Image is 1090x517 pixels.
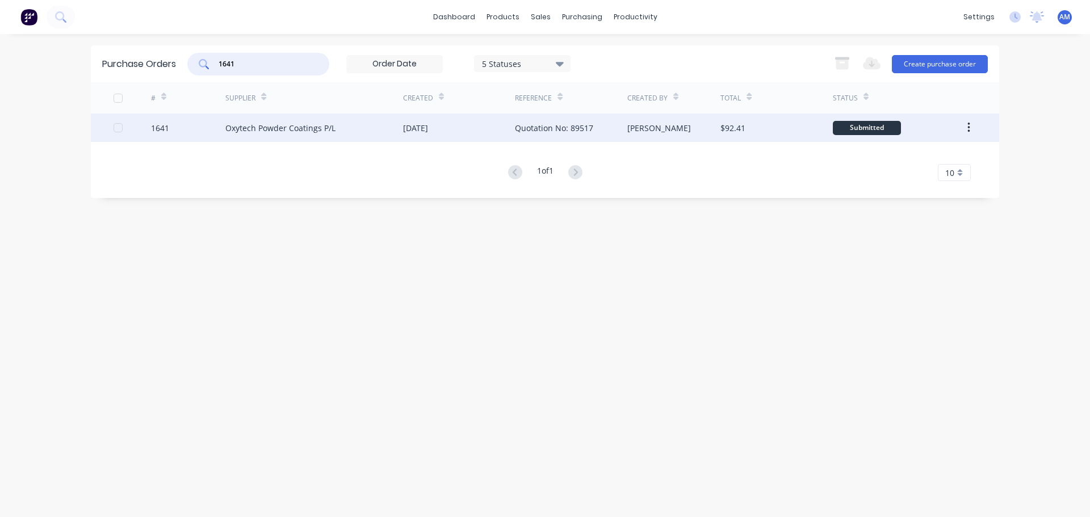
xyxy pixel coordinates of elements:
[225,122,336,134] div: Oxytech Powder Coatings P/L
[608,9,663,26] div: productivity
[1059,12,1070,22] span: AM
[525,9,556,26] div: sales
[537,165,554,181] div: 1 of 1
[945,167,954,179] span: 10
[481,9,525,26] div: products
[833,93,858,103] div: Status
[102,57,176,71] div: Purchase Orders
[225,93,255,103] div: Supplier
[403,122,428,134] div: [DATE]
[892,55,988,73] button: Create purchase order
[720,93,741,103] div: Total
[556,9,608,26] div: purchasing
[347,56,442,73] input: Order Date
[515,93,552,103] div: Reference
[151,122,169,134] div: 1641
[403,93,433,103] div: Created
[20,9,37,26] img: Factory
[627,93,668,103] div: Created By
[833,121,901,135] div: Submitted
[958,9,1000,26] div: settings
[482,57,563,69] div: 5 Statuses
[217,58,312,70] input: Search purchase orders...
[151,93,156,103] div: #
[515,122,593,134] div: Quotation No: 89517
[427,9,481,26] a: dashboard
[627,122,691,134] div: [PERSON_NAME]
[720,122,745,134] div: $92.41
